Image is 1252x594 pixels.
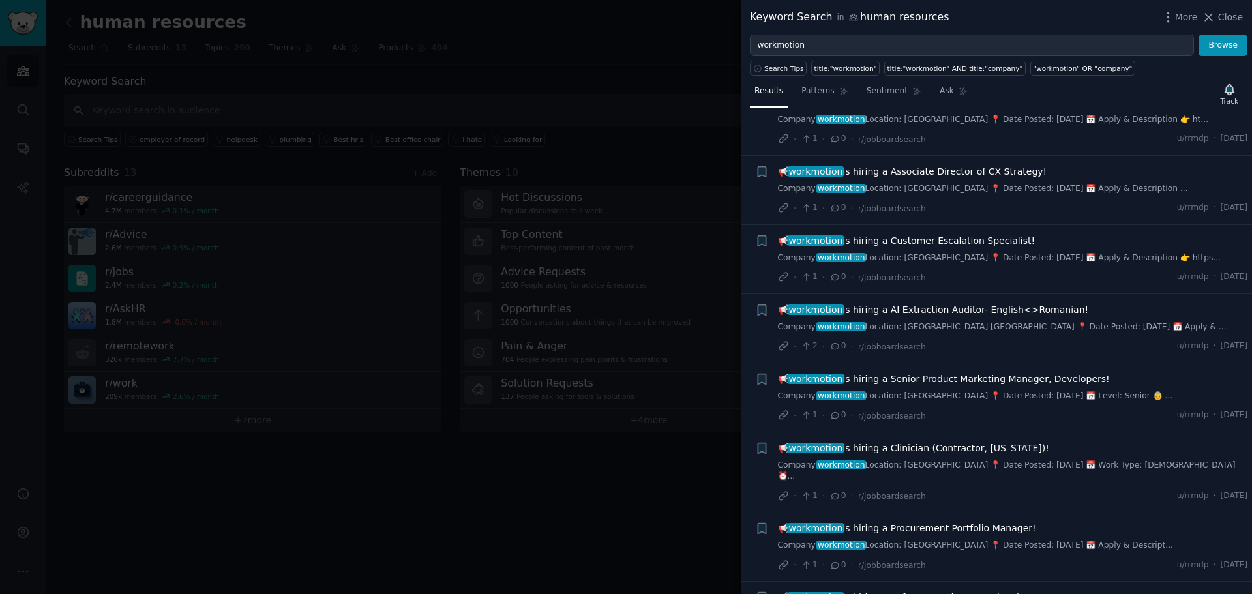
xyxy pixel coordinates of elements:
[851,489,854,503] span: ·
[822,558,825,572] span: ·
[1218,10,1243,24] span: Close
[750,61,807,76] button: Search Tips
[778,441,1049,455] span: 📢 is hiring a Clinician (Contractor, [US_STATE])!
[1161,10,1198,24] button: More
[750,81,788,108] a: Results
[801,202,817,214] span: 1
[816,460,866,469] span: workmotion
[750,35,1194,57] input: Try a keyword related to your business
[1214,409,1216,421] span: ·
[1221,559,1247,571] span: [DATE]
[851,558,854,572] span: ·
[887,64,1022,73] div: title:"workmotion" AND title:"company"
[1221,340,1247,352] span: [DATE]
[851,340,854,353] span: ·
[1216,80,1243,108] button: Track
[851,201,854,215] span: ·
[801,271,817,283] span: 1
[778,391,1248,402] a: Company:workmotionLocation: [GEOGRAPHIC_DATA] 📍 Date Posted: [DATE] 📅 Level: Senior 👵 ...
[829,559,846,571] span: 0
[884,61,1026,76] a: title:"workmotion" AND title:"company"
[1033,64,1132,73] div: "workmotion" OR "company"
[801,133,817,145] span: 1
[1214,202,1216,214] span: ·
[1221,271,1247,283] span: [DATE]
[788,374,844,384] span: workmotion
[1177,133,1209,145] span: u/rrmdp
[788,304,844,315] span: workmotion
[1214,133,1216,145] span: ·
[1202,10,1243,24] button: Close
[816,391,866,400] span: workmotion
[1221,409,1247,421] span: [DATE]
[858,411,926,421] span: r/jobboardsearch
[778,441,1049,455] a: 📢workmotionis hiring a Clinician (Contractor, [US_STATE])!
[778,303,1089,317] a: 📢workmotionis hiring a AI Extraction Auditor- English<>Romanian!
[837,12,844,23] span: in
[1214,340,1216,352] span: ·
[829,202,846,214] span: 0
[829,271,846,283] span: 0
[1221,490,1247,502] span: [DATE]
[778,321,1248,333] a: Company:workmotionLocation: [GEOGRAPHIC_DATA] [GEOGRAPHIC_DATA] 📍 Date Posted: [DATE] 📅 Apply & ...
[778,183,1248,195] a: Company:workmotionLocation: [GEOGRAPHIC_DATA] 📍 Date Posted: [DATE] 📅 Apply & Description ...
[1199,35,1247,57] button: Browse
[814,64,877,73] div: title:"workmotion"
[829,133,846,145] span: 0
[788,235,844,246] span: workmotion
[794,409,796,423] span: ·
[1030,61,1135,76] a: "workmotion" OR "company"
[1221,202,1247,214] span: [DATE]
[801,340,817,352] span: 2
[764,64,804,73] span: Search Tips
[794,558,796,572] span: ·
[778,372,1110,386] span: 📢 is hiring a Senior Product Marketing Manager, Developers!
[1177,490,1209,502] span: u/rrmdp
[858,273,926,282] span: r/jobboardsearch
[858,342,926,351] span: r/jobboardsearch
[778,522,1036,535] a: 📢workmotionis hiring a Procurement Portfolio Manager!
[778,234,1036,248] a: 📢workmotionis hiring a Customer Escalation Specialist!
[851,271,854,284] span: ·
[822,489,825,503] span: ·
[816,322,866,331] span: workmotion
[794,201,796,215] span: ·
[801,490,817,502] span: 1
[1175,10,1198,24] span: More
[822,271,825,284] span: ·
[940,85,954,97] span: Ask
[1214,490,1216,502] span: ·
[754,85,783,97] span: Results
[816,253,866,262] span: workmotion
[750,9,949,25] div: Keyword Search human resources
[788,166,844,177] span: workmotion
[1177,271,1209,283] span: u/rrmdp
[1221,97,1238,106] div: Track
[778,303,1089,317] span: 📢 is hiring a AI Extraction Auditor- English<>Romanian!
[851,409,854,423] span: ·
[778,252,1248,264] a: Company:workmotionLocation: [GEOGRAPHIC_DATA] 📍 Date Posted: [DATE] 📅 Apply & Description 👉 https...
[797,81,852,108] a: Patterns
[867,85,908,97] span: Sentiment
[822,201,825,215] span: ·
[794,132,796,146] span: ·
[811,61,880,76] a: title:"workmotion"
[816,541,866,550] span: workmotion
[851,132,854,146] span: ·
[829,340,846,352] span: 0
[778,540,1248,552] a: Company:workmotionLocation: [GEOGRAPHIC_DATA] 📍 Date Posted: [DATE] 📅 Apply & Descript...
[778,165,1047,179] a: 📢workmotionis hiring a Associate Director of CX Strategy!
[1214,559,1216,571] span: ·
[1177,340,1209,352] span: u/rrmdp
[858,492,926,501] span: r/jobboardsearch
[788,443,844,453] span: workmotion
[778,372,1110,386] a: 📢workmotionis hiring a Senior Product Marketing Manager, Developers!
[778,165,1047,179] span: 📢 is hiring a Associate Director of CX Strategy!
[816,184,866,193] span: workmotion
[794,271,796,284] span: ·
[778,114,1248,126] a: Company:workmotionLocation: [GEOGRAPHIC_DATA] 📍 Date Posted: [DATE] 📅 Apply & Description 👉 ht...
[858,561,926,570] span: r/jobboardsearch
[1214,271,1216,283] span: ·
[862,81,926,108] a: Sentiment
[788,523,844,533] span: workmotion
